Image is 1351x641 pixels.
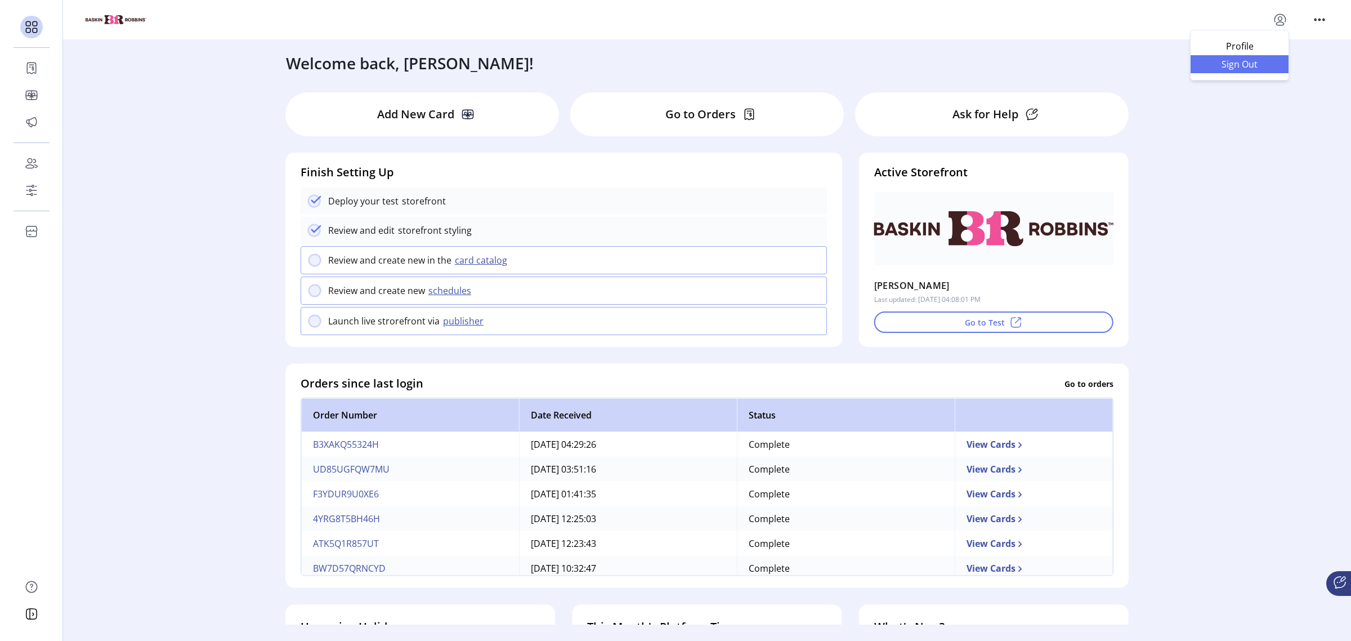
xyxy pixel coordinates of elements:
h4: This Month's Platform Tip [587,618,826,635]
td: View Cards [955,531,1113,556]
h3: Welcome back, [PERSON_NAME]! [286,51,534,75]
p: Launch live strorefront via [328,314,440,328]
p: [PERSON_NAME] [874,277,950,295]
td: View Cards [955,457,1113,482]
td: [DATE] 12:23:43 [519,531,737,556]
td: Complete [737,531,955,556]
p: storefront styling [395,224,472,237]
td: View Cards [955,432,1113,457]
button: Go to Test [874,311,1113,333]
td: B3XAKQ55324H [301,432,519,457]
td: BW7D57QRNCYD [301,556,519,581]
td: View Cards [955,506,1113,531]
p: Review and create new [328,284,425,297]
p: Go to Orders [665,106,736,123]
td: ATK5Q1R857UT [301,531,519,556]
button: card catalog [451,253,514,267]
h4: Upcoming Holidays [301,618,540,635]
td: [DATE] 10:32:47 [519,556,737,581]
button: menu [1310,11,1328,29]
td: [DATE] 03:51:16 [519,457,737,482]
td: F3YDUR9U0XE6 [301,482,519,506]
span: Sign Out [1197,60,1282,69]
h4: Orders since last login [301,375,423,392]
td: [DATE] 01:41:35 [519,482,737,506]
td: Complete [737,457,955,482]
button: schedules [425,284,478,297]
td: [DATE] 12:25:03 [519,506,737,531]
td: View Cards [955,556,1113,581]
td: Complete [737,432,955,457]
h4: Finish Setting Up [301,164,827,181]
td: Complete [737,482,955,506]
td: 4YRG8T5BH46H [301,506,519,531]
span: Profile [1197,42,1282,51]
p: Review and edit [328,224,395,237]
p: Review and create new in the [328,253,451,267]
li: Sign Out [1191,55,1289,73]
p: Last updated: [DATE] 04:08:01 PM [874,295,981,305]
th: Date Received [519,398,737,432]
th: Status [737,398,955,432]
td: [DATE] 04:29:26 [519,432,737,457]
img: logo [86,15,146,24]
h4: What's New? [874,618,1113,635]
p: Deploy your test [328,194,399,208]
p: Ask for Help [952,106,1018,123]
button: menu [1271,11,1289,29]
th: Order Number [301,398,519,432]
td: UD85UGFQW7MU [301,457,519,482]
p: Go to orders [1064,377,1113,389]
a: Profile [1191,37,1289,55]
td: Complete [737,506,955,531]
p: Add New Card [377,106,454,123]
h4: Active Storefront [874,164,1113,181]
td: Complete [737,556,955,581]
p: storefront [399,194,446,208]
button: publisher [440,314,490,328]
td: View Cards [955,482,1113,506]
